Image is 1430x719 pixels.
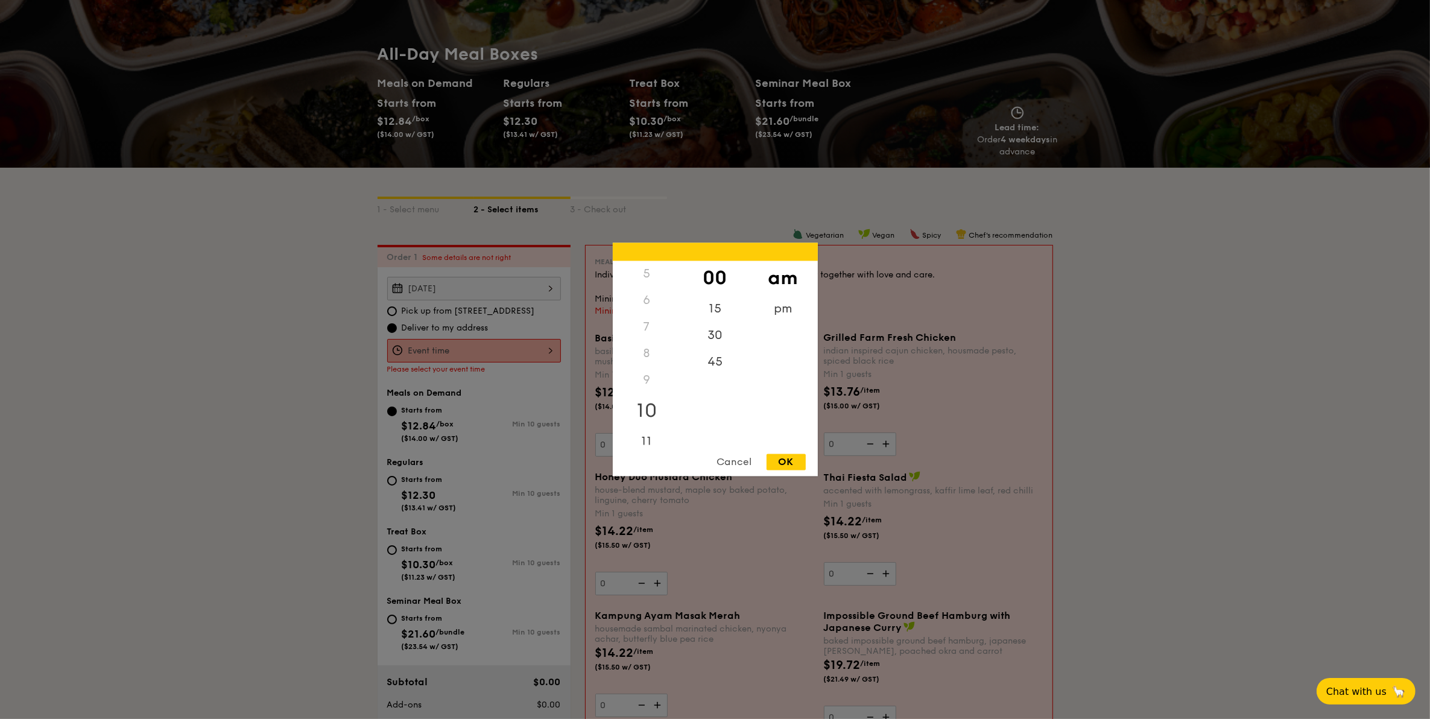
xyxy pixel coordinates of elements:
[1391,685,1406,698] span: 🦙
[1326,686,1387,697] span: Chat with us
[749,296,817,323] div: pm
[613,288,681,314] div: 6
[705,454,764,470] div: Cancel
[613,261,681,288] div: 5
[749,261,817,296] div: am
[613,341,681,367] div: 8
[613,314,681,341] div: 7
[1317,678,1416,705] button: Chat with us🦙
[681,296,749,323] div: 15
[767,454,806,470] div: OK
[681,261,749,296] div: 00
[613,429,681,455] div: 11
[613,367,681,394] div: 9
[613,394,681,429] div: 10
[681,349,749,376] div: 45
[681,323,749,349] div: 30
